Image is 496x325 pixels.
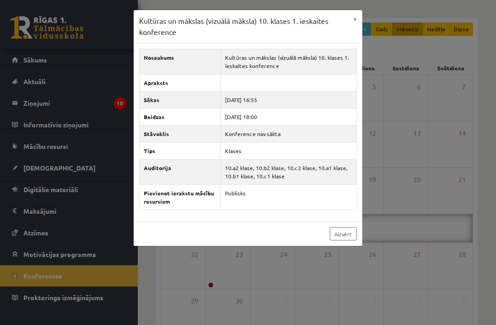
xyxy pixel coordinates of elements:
th: Beidzas [140,108,221,125]
td: [DATE] 18:00 [221,108,357,125]
a: Aizvērt [330,227,357,240]
td: Klases [221,143,357,160]
th: Pievienot ierakstu mācību resursiem [140,185,221,210]
button: × [348,10,362,28]
h3: Kultūras un mākslas (vizuālā māksla) 10. klases 1. ieskaites konference [139,16,348,37]
td: [DATE] 16:55 [221,91,357,108]
td: Konference nav sākta [221,125,357,143]
th: Stāvoklis [140,125,221,143]
td: Publisks [221,185,357,210]
th: Sākas [140,91,221,108]
td: Kultūras un mākslas (vizuālā māksla) 10. klases 1. ieskaites konference [221,49,357,74]
th: Apraksts [140,74,221,91]
th: Tips [140,143,221,160]
th: Nosaukums [140,49,221,74]
td: 10.a2 klase, 10.b2 klase, 10.c2 klase, 10.a1 klase, 10.b1 klase, 10.c1 klase [221,160,357,185]
th: Auditorija [140,160,221,185]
